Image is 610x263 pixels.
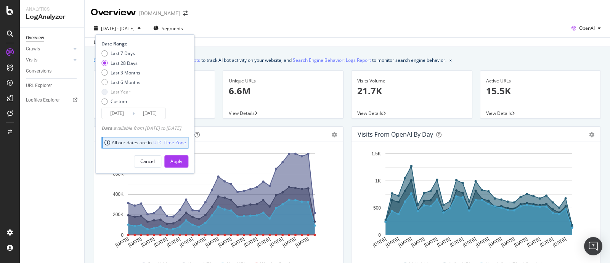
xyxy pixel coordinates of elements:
[26,6,78,13] div: Analytics
[358,148,591,254] svg: A chart.
[230,236,246,248] text: [DATE]
[170,158,182,165] div: Apply
[121,232,124,238] text: 0
[486,84,595,97] p: 15.5K
[166,236,181,248] text: [DATE]
[127,236,143,248] text: [DATE]
[113,171,124,177] text: 600K
[111,60,138,66] div: Last 28 Days
[295,236,310,248] text: [DATE]
[100,148,334,254] svg: A chart.
[113,212,124,218] text: 200K
[113,192,124,197] text: 400K
[101,125,113,131] span: Data
[101,25,135,32] span: [DATE] - [DATE]
[204,236,220,248] text: [DATE]
[293,56,371,64] a: Search Engine Behavior: Logs Report
[378,232,381,238] text: 0
[94,39,135,46] div: Last update
[332,132,337,137] div: gear
[101,89,140,95] div: Last Year
[26,82,52,90] div: URL Explorer
[26,45,40,53] div: Crawls
[153,236,169,248] text: [DATE]
[111,69,140,76] div: Last 3 Months
[101,98,140,105] div: Custom
[139,10,180,17] div: [DOMAIN_NAME]
[229,110,255,116] span: View Details
[217,236,233,248] text: [DATE]
[243,236,258,248] text: [DATE]
[552,236,567,248] text: [DATE]
[101,56,446,64] div: We introduced 2 new report templates: to track AI bot activity on your website, and to monitor se...
[111,89,130,95] div: Last Year
[371,151,381,157] text: 1.5K
[398,236,413,248] text: [DATE]
[26,96,60,104] div: Logfiles Explorer
[589,132,594,137] div: gear
[111,50,135,56] div: Last 7 Days
[449,236,464,248] text: [DATE]
[91,22,144,34] button: [DATE] - [DATE]
[26,13,78,21] div: LogAnalyzer
[411,236,426,248] text: [DATE]
[164,155,188,168] button: Apply
[256,236,271,248] text: [DATE]
[513,236,528,248] text: [DATE]
[94,56,601,64] div: info banner
[101,60,140,66] div: Last 28 Days
[102,108,132,119] input: Start Date
[192,236,207,248] text: [DATE]
[462,236,477,248] text: [DATE]
[584,237,602,255] div: Open Intercom Messenger
[448,55,454,66] button: close banner
[26,34,79,42] a: Overview
[114,236,130,248] text: [DATE]
[135,108,165,119] input: End Date
[282,236,297,248] text: [DATE]
[111,98,127,105] div: Custom
[26,96,79,104] a: Logfiles Explorer
[140,158,155,165] div: Cancel
[101,50,140,56] div: Last 7 Days
[486,110,512,116] span: View Details
[104,139,186,146] div: All our dates are in
[26,56,71,64] a: Visits
[488,236,503,248] text: [DATE]
[26,67,79,75] a: Conversions
[357,84,466,97] p: 21.7K
[373,205,381,211] text: 500
[229,84,338,97] p: 6.6M
[568,22,604,34] button: OpenAI
[101,125,181,131] div: available from [DATE] to [DATE]
[539,236,554,248] text: [DATE]
[229,77,338,84] div: Unique URLs
[91,6,136,19] div: Overview
[26,67,51,75] div: Conversions
[357,77,466,84] div: Visits Volume
[162,25,183,32] span: Segments
[101,69,140,76] div: Last 3 Months
[134,155,161,168] button: Cancel
[183,11,188,16] div: arrow-right-arrow-left
[423,236,438,248] text: [DATE]
[26,82,79,90] a: URL Explorer
[372,236,387,248] text: [DATE]
[385,236,400,248] text: [DATE]
[140,236,156,248] text: [DATE]
[436,236,451,248] text: [DATE]
[150,22,186,34] button: Segments
[526,236,541,248] text: [DATE]
[475,236,490,248] text: [DATE]
[579,25,595,31] span: OpenAI
[153,139,186,146] a: UTC Time Zone
[486,77,595,84] div: Active URLs
[501,236,516,248] text: [DATE]
[111,79,140,86] div: Last 6 Months
[375,178,381,184] text: 1K
[26,56,37,64] div: Visits
[26,34,44,42] div: Overview
[269,236,284,248] text: [DATE]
